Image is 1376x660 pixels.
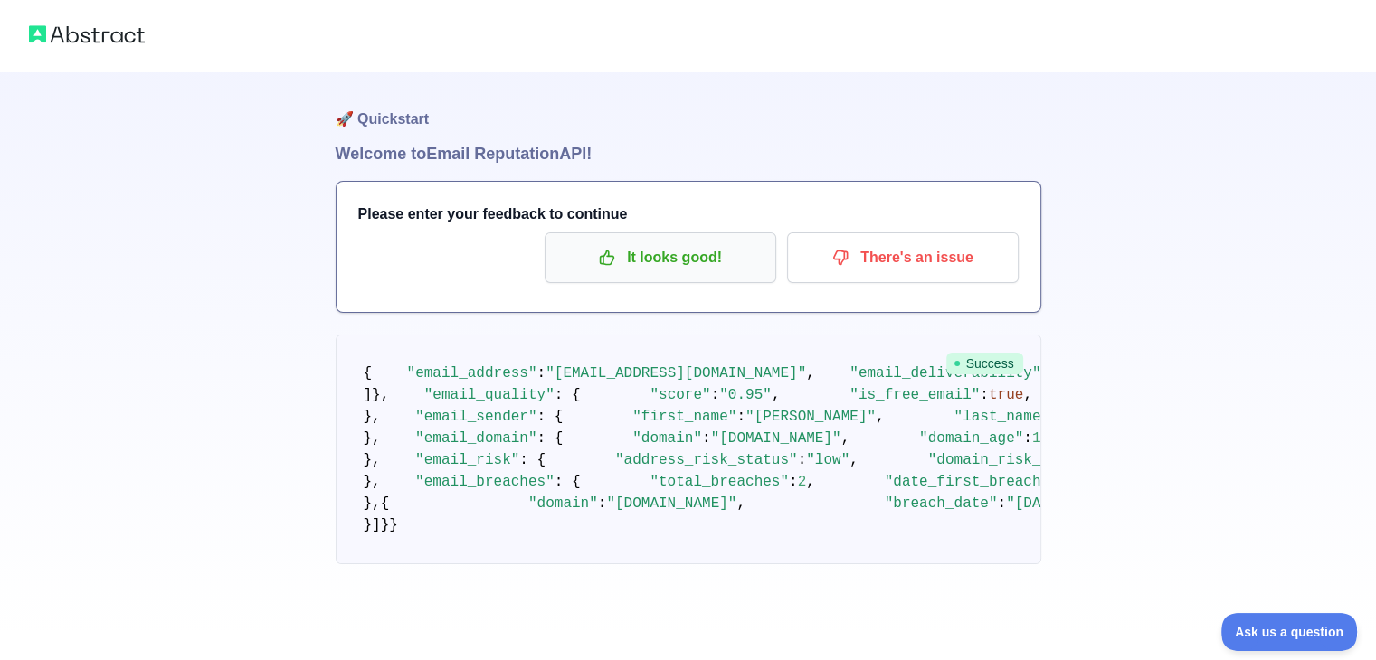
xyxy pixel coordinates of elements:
[1221,613,1358,651] iframe: Toggle Customer Support
[537,365,546,382] span: :
[702,430,711,447] span: :
[745,409,876,425] span: "[PERSON_NAME]"
[558,242,763,273] p: It looks good!
[650,474,789,490] span: "total_breaches"
[415,409,536,425] span: "email_sender"
[789,474,798,490] span: :
[798,474,807,490] span: 2
[424,387,555,403] span: "email_quality"
[632,409,736,425] span: "first_name"
[555,474,581,490] span: : {
[1023,430,1032,447] span: :
[719,387,772,403] span: "0.95"
[997,495,1006,512] span: :
[849,365,1040,382] span: "email_deliverability"
[736,409,745,425] span: :
[1006,495,1076,512] span: "[DATE]"
[806,474,815,490] span: ,
[528,495,598,512] span: "domain"
[876,409,885,425] span: ,
[546,365,806,382] span: "[EMAIL_ADDRESS][DOMAIN_NAME]"
[537,430,564,447] span: : {
[537,409,564,425] span: : {
[336,141,1041,166] h1: Welcome to Email Reputation API!
[919,430,1023,447] span: "domain_age"
[598,495,607,512] span: :
[806,365,815,382] span: ,
[545,232,776,283] button: It looks good!
[841,430,850,447] span: ,
[650,387,710,403] span: "score"
[364,365,373,382] span: {
[606,495,736,512] span: "[DOMAIN_NAME]"
[989,387,1023,403] span: true
[806,452,849,468] span: "low"
[407,365,537,382] span: "email_address"
[954,409,1049,425] span: "last_name"
[946,353,1023,374] span: Success
[849,387,980,403] span: "is_free_email"
[928,452,1102,468] span: "domain_risk_status"
[415,452,519,468] span: "email_risk"
[415,474,555,490] span: "email_breaches"
[358,203,1019,225] h3: Please enter your feedback to continue
[29,22,145,47] img: Abstract logo
[336,72,1041,141] h1: 🚀 Quickstart
[519,452,546,468] span: : {
[711,387,720,403] span: :
[849,452,859,468] span: ,
[615,452,798,468] span: "address_risk_status"
[885,474,1068,490] span: "date_first_breached"
[555,387,581,403] span: : {
[711,430,841,447] span: "[DOMAIN_NAME]"
[632,430,702,447] span: "domain"
[980,387,989,403] span: :
[1032,430,1076,447] span: 11003
[885,495,998,512] span: "breach_date"
[415,430,536,447] span: "email_domain"
[801,242,1005,273] p: There's an issue
[798,452,807,468] span: :
[1023,387,1032,403] span: ,
[772,387,781,403] span: ,
[736,495,745,512] span: ,
[787,232,1019,283] button: There's an issue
